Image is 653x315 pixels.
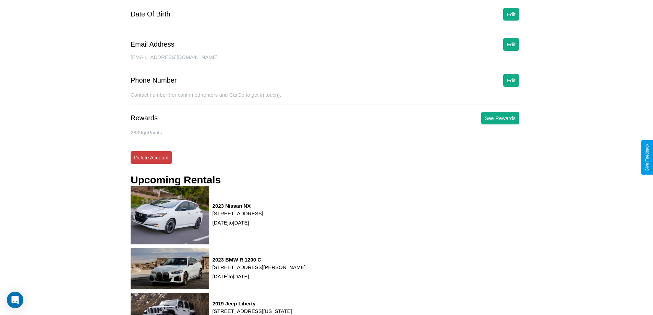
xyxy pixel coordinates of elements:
[213,209,263,218] p: [STREET_ADDRESS]
[213,257,306,263] h3: 2023 BMW R 1200 C
[503,38,519,51] button: Edit
[645,144,650,171] div: Give Feedback
[131,76,177,84] div: Phone Number
[213,218,263,227] p: [DATE] to [DATE]
[503,8,519,21] button: Edit
[131,186,209,244] img: rental
[213,301,292,306] h3: 2019 Jeep Liberty
[131,174,221,186] h3: Upcoming Rentals
[503,74,519,87] button: Edit
[7,292,23,308] div: Open Intercom Messenger
[131,92,522,105] div: Contact number (for confirmed renters and CarGo to get in touch).
[213,272,306,281] p: [DATE] to [DATE]
[131,151,172,164] button: Delete Account
[213,263,306,272] p: [STREET_ADDRESS][PERSON_NAME]
[131,54,522,67] div: [EMAIL_ADDRESS][DOMAIN_NAME]
[131,10,170,18] div: Date Of Birth
[213,203,263,209] h3: 2023 Nissan NX
[131,128,522,137] p: 2839 goPoints
[131,248,209,289] img: rental
[131,40,174,48] div: Email Address
[481,112,519,124] button: See Rewards
[131,114,158,122] div: Rewards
